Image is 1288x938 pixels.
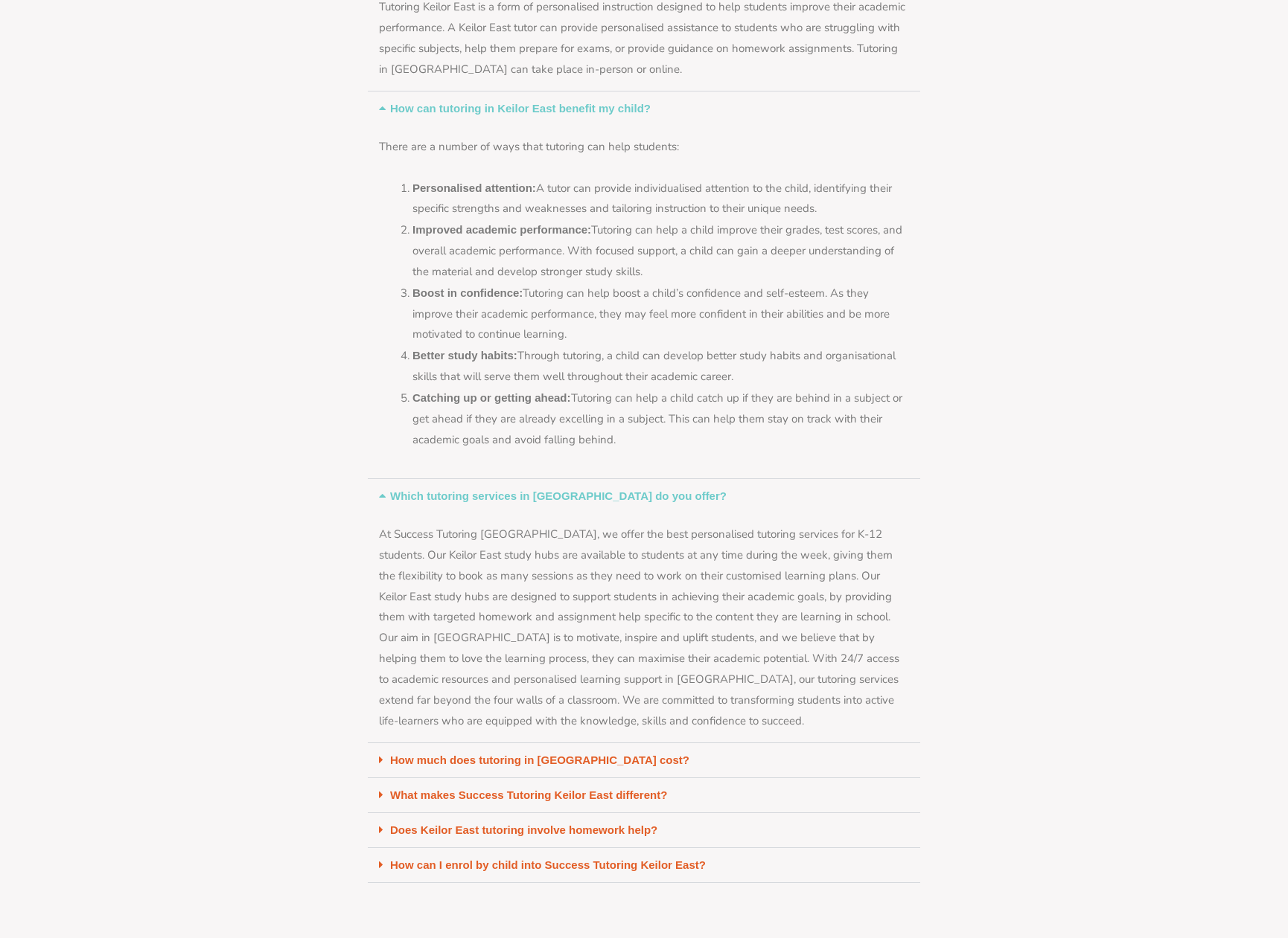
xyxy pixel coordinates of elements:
[412,223,591,236] b: Improved academic performance:
[1040,770,1288,938] iframe: Chat Widget
[368,813,920,848] div: Does Keilor East tutoring involve homework help?
[368,126,920,479] div: How can tutoring in Keilor East benefit my child?
[390,823,657,836] a: Does Keilor East tutoring involve homework help?
[368,513,920,743] div: Which tutoring services in [GEOGRAPHIC_DATA] do you offer?
[368,743,920,778] div: How much does tutoring in [GEOGRAPHIC_DATA] cost?
[368,778,920,813] div: What makes Success Tutoring Keilor East different?
[412,283,909,346] li: Tutoring can help boost a child’s confidence and self-esteem. As they improve their academic perf...
[412,391,571,404] b: Catching up or getting ahead:
[390,788,667,801] a: What makes Success Tutoring Keilor East different?
[390,102,651,115] a: How can tutoring in Keilor East benefit my child?
[390,489,727,502] a: Which tutoring services in [GEOGRAPHIC_DATA] do you offer?
[368,91,920,126] div: How can tutoring in Keilor East benefit my child?
[368,848,920,883] div: How can I enrol by child into Success Tutoring Keilor East?
[379,137,909,158] p: There are a number of ways that tutoring can help students:
[412,178,909,220] li: A tutor can provide individualised attention to the child, identifying their specific strengths a...
[390,754,689,766] a: How much does tutoring in [GEOGRAPHIC_DATA] cost?
[412,345,909,388] li: Through tutoring, a child can develop better study habits and organisational skills that will ser...
[412,286,523,299] b: Boost in confidence:
[412,388,909,451] li: Tutoring can help a child catch up if they are behind in a subject or get ahead if they are alrea...
[368,479,920,513] div: Which tutoring services in [GEOGRAPHIC_DATA] do you offer?
[412,182,536,194] b: Personalised attention:
[412,349,517,362] b: Better study habits:
[390,858,706,871] a: How can I enrol by child into Success Tutoring Keilor East?
[412,219,909,283] li: Tutoring can help a child improve their grades, test scores, and overall academic performance. Wi...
